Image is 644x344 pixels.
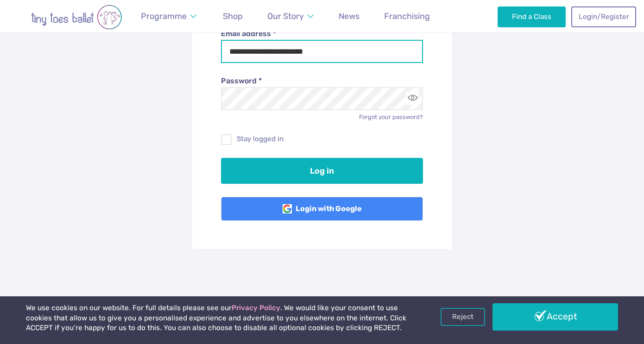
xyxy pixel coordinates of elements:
div: Log in [192,0,452,250]
a: Franchising [380,6,434,27]
button: Log in [221,158,423,184]
span: Our Story [267,11,304,21]
span: Franchising [384,11,430,21]
a: News [335,6,364,27]
a: Programme [137,6,201,27]
a: Login/Register [571,6,636,27]
label: Email address * [221,29,423,39]
span: Shop [223,11,243,21]
a: Find a Class [498,6,566,27]
p: We use cookies on our website. For full details please see our . We would like your consent to us... [26,303,411,333]
a: Login with Google [221,197,423,221]
label: Stay logged in [221,134,423,144]
a: Accept [492,303,619,330]
button: Toggle password visibility [406,92,419,105]
a: Shop [219,6,247,27]
a: Forgot your password? [359,113,423,120]
span: Programme [141,11,187,21]
img: tiny toes ballet [12,5,141,30]
span: News [339,11,360,21]
a: Privacy Policy [232,304,280,312]
a: Reject [441,308,485,325]
a: Our Story [263,6,318,27]
label: Password * [221,76,423,86]
img: Google Logo [283,204,292,213]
